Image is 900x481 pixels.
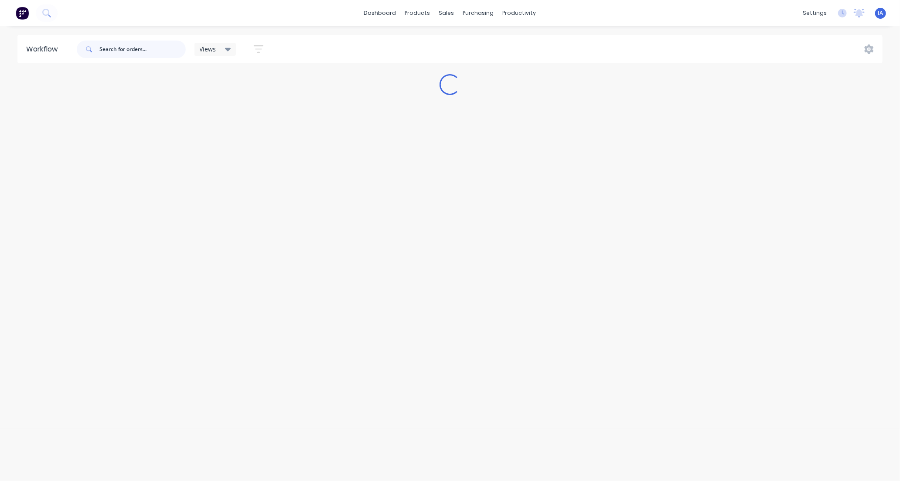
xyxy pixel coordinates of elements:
[26,44,62,55] div: Workflow
[200,44,216,54] span: Views
[99,41,186,58] input: Search for orders...
[878,9,883,17] span: IA
[401,7,435,20] div: products
[498,7,541,20] div: productivity
[459,7,498,20] div: purchasing
[798,7,831,20] div: settings
[360,7,401,20] a: dashboard
[16,7,29,20] img: Factory
[435,7,459,20] div: sales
